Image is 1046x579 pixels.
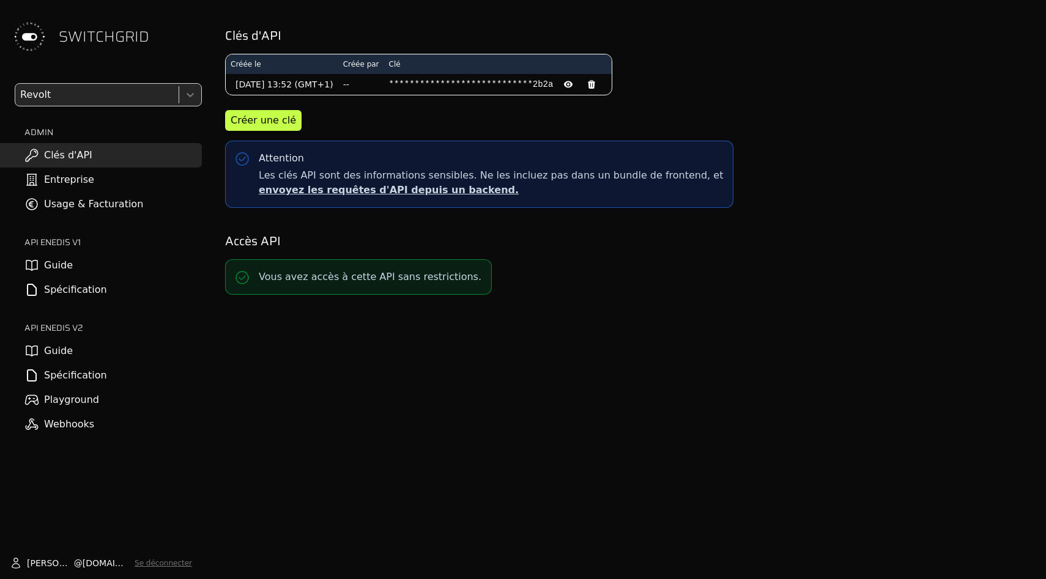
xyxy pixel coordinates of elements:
[225,232,1029,249] h2: Accès API
[27,557,74,569] span: [PERSON_NAME]
[225,110,302,131] button: Créer une clé
[225,27,1029,44] h2: Clés d'API
[24,126,202,138] h2: ADMIN
[226,74,338,95] td: [DATE] 13:52 (GMT+1)
[384,54,612,74] th: Clé
[74,557,83,569] span: @
[10,17,49,56] img: Switchgrid Logo
[24,322,202,334] h2: API ENEDIS v2
[226,54,338,74] th: Créée le
[338,74,384,95] td: --
[259,183,723,197] p: envoyez les requêtes d'API depuis un backend.
[59,27,149,46] span: SWITCHGRID
[231,113,296,128] div: Créer une clé
[83,557,130,569] span: [DOMAIN_NAME]
[259,270,481,284] p: Vous avez accès à cette API sans restrictions.
[259,151,304,166] div: Attention
[24,236,202,248] h2: API ENEDIS v1
[338,54,384,74] th: Créée par
[135,558,192,568] button: Se déconnecter
[259,168,723,197] span: Les clés API sont des informations sensibles. Ne les incluez pas dans un bundle de frontend, et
